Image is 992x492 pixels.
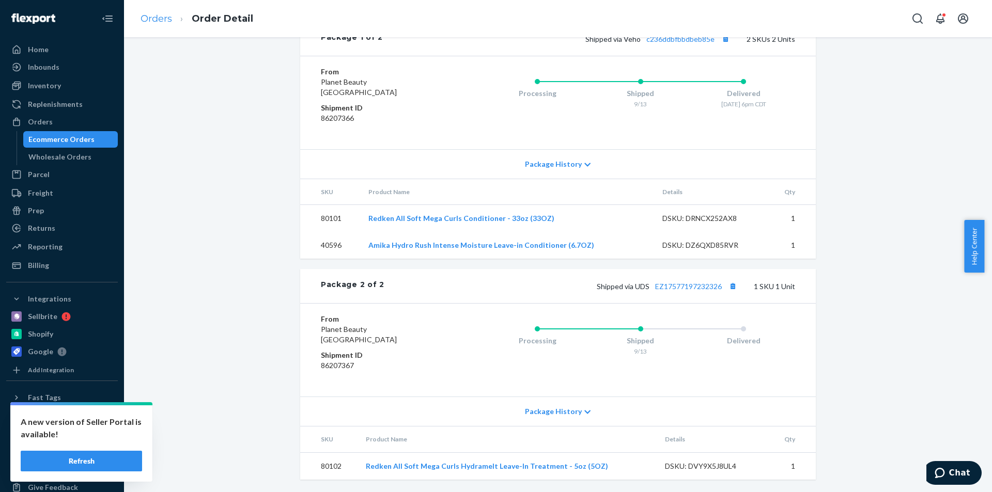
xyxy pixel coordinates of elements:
[360,179,654,205] th: Product Name
[654,179,768,205] th: Details
[486,88,589,99] div: Processing
[907,8,928,29] button: Open Search Box
[953,8,973,29] button: Open account menu
[28,311,57,322] div: Sellbrite
[597,282,739,291] span: Shipped via UDS
[589,88,692,99] div: Shipped
[192,13,253,24] a: Order Detail
[692,100,795,108] div: [DATE] 6pm CDT
[646,35,715,43] a: c236ddbfbbdbeb85e
[770,426,816,452] th: Qty
[6,364,118,376] a: Add Integration
[28,152,91,162] div: Wholesale Orders
[525,159,582,169] span: Package History
[132,4,261,34] ol: breadcrumbs
[28,260,49,271] div: Billing
[6,114,118,130] a: Orders
[368,214,554,223] a: Redken All Soft Mega Curls Conditioner - 33oz (33OZ)
[23,131,118,148] a: Ecommerce Orders
[662,213,760,224] div: DSKU: DRNCX252AX8
[6,410,118,422] a: Add Fast Tag
[28,188,53,198] div: Freight
[300,452,358,480] td: 80102
[6,326,118,342] a: Shopify
[726,279,739,293] button: Copy tracking number
[6,343,118,360] a: Google
[486,336,589,346] div: Processing
[28,294,71,304] div: Integrations
[321,67,444,77] dt: From
[6,96,118,113] a: Replenishments
[768,232,816,259] td: 1
[28,99,83,109] div: Replenishments
[28,81,61,91] div: Inventory
[28,329,53,339] div: Shopify
[321,314,444,324] dt: From
[6,239,118,255] a: Reporting
[368,241,594,249] a: Amika Hydro Rush Intense Moisture Leave-in Conditioner (6.7OZ)
[321,77,397,97] span: Planet Beauty [GEOGRAPHIC_DATA]
[28,44,49,55] div: Home
[655,282,722,291] a: EZ17577197232326
[97,8,118,29] button: Close Navigation
[321,103,444,113] dt: Shipment ID
[366,462,608,470] a: Redken All Soft Mega Curls Hydramelt Leave-In Treatment - 5oz (5OZ)
[321,113,444,123] dd: 86207366
[719,32,732,45] button: Copy tracking number
[28,205,44,216] div: Prep
[6,291,118,307] button: Integrations
[665,461,762,471] div: DSKU: DVY9X5J8UL4
[321,279,384,293] div: Package 2 of 2
[383,32,795,45] div: 2 SKUs 2 Units
[964,220,984,273] span: Help Center
[384,279,795,293] div: 1 SKU 1 Unit
[28,346,53,357] div: Google
[141,13,172,24] a: Orders
[657,426,770,452] th: Details
[358,426,657,452] th: Product Name
[300,205,360,232] td: 80101
[6,77,118,94] a: Inventory
[300,426,358,452] th: SKU
[23,149,118,165] a: Wholesale Orders
[662,240,760,250] div: DSKU: DZ6QXD85RVR
[6,220,118,236] a: Returns
[28,62,59,72] div: Inbounds
[589,336,692,346] div: Shipped
[28,134,95,145] div: Ecommerce Orders
[6,257,118,274] a: Billing
[589,347,692,356] div: 9/13
[768,179,816,205] th: Qty
[321,360,444,371] dd: 86207367
[6,202,118,219] a: Prep
[321,32,383,45] div: Package 1 of 2
[21,416,142,440] p: A new version of Seller Portal is available!
[6,389,118,406] button: Fast Tags
[525,406,582,417] span: Package History
[770,452,816,480] td: 1
[930,8,951,29] button: Open notifications
[585,35,732,43] span: Shipped via Veho
[321,325,397,344] span: Planet Beauty [GEOGRAPHIC_DATA]
[6,41,118,58] a: Home
[768,205,816,232] td: 1
[28,169,50,180] div: Parcel
[589,100,692,108] div: 9/13
[692,88,795,99] div: Delivered
[28,366,74,374] div: Add Integration
[692,336,795,346] div: Delivered
[6,166,118,183] a: Parcel
[28,392,61,403] div: Fast Tags
[6,59,118,75] a: Inbounds
[6,185,118,201] a: Freight
[28,223,55,233] div: Returns
[6,444,118,461] button: Talk to Support
[300,232,360,259] td: 40596
[21,451,142,471] button: Refresh
[321,350,444,360] dt: Shipment ID
[300,179,360,205] th: SKU
[6,462,118,478] a: Help Center
[6,426,118,443] a: Settings
[28,242,63,252] div: Reporting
